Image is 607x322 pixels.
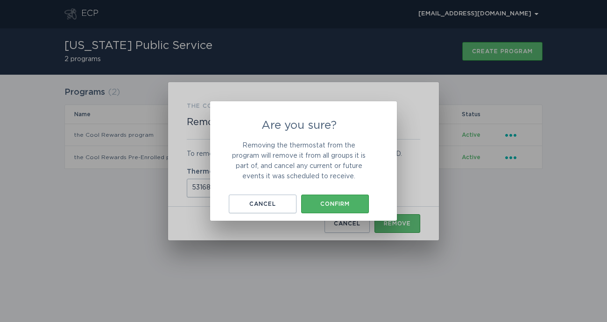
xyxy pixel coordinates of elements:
p: Removing the thermostat from the program will remove it from all groups it is part of, and cancel... [229,140,369,182]
button: Confirm [301,195,369,213]
div: Are you sure? [210,101,397,221]
button: Cancel [229,195,296,213]
div: Cancel [233,201,292,207]
h2: Are you sure? [229,120,369,131]
div: Confirm [306,201,364,207]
